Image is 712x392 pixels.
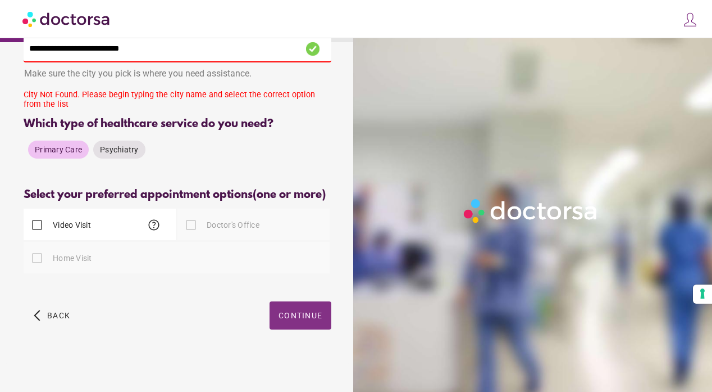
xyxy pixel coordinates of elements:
label: Video Visit [51,219,91,231]
div: Which type of healthcare service do you need? [24,118,331,130]
button: arrow_back_ios Back [29,301,75,330]
div: Select your preferred appointment options [24,188,331,201]
span: Psychiatry [100,145,139,154]
span: (one or more) [253,188,326,201]
div: Make sure the city you pick is where you need assistance. [24,62,331,87]
span: Primary Care [35,145,82,154]
label: Home Visit [51,253,92,264]
button: Continue [270,301,331,330]
img: Logo-Doctorsa-trans-White-partial-flat.png [460,195,603,227]
span: Back [47,311,70,320]
button: Your consent preferences for tracking technologies [693,285,712,304]
img: icons8-customer-100.png [682,12,698,28]
span: Continue [279,311,322,320]
div: City Not Found. Please begin typing the city name and select the correct option from the list [24,90,331,109]
label: Doctor's Office [204,219,259,231]
img: Doctorsa.com [22,6,111,31]
span: help [147,218,161,232]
